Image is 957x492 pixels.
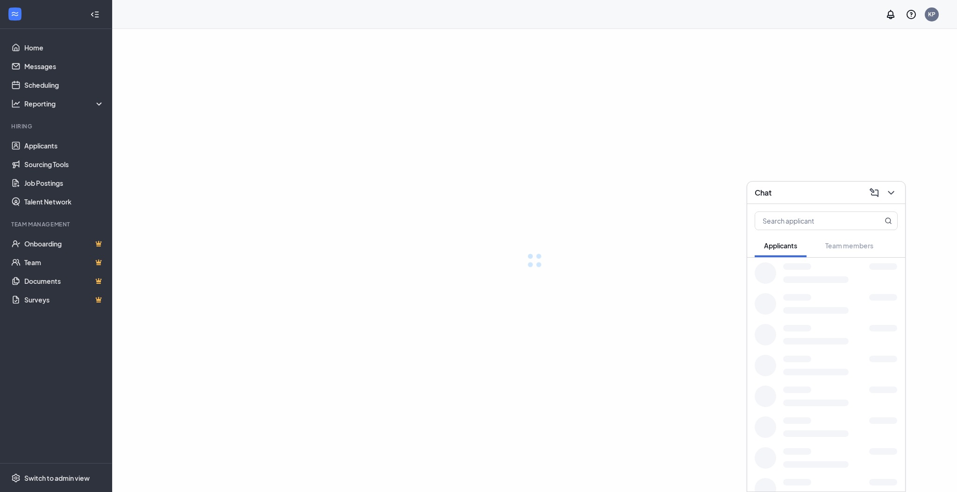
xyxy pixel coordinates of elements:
[755,212,866,230] input: Search applicant
[869,187,880,198] svg: ComposeMessage
[24,76,104,94] a: Scheduling
[90,10,100,19] svg: Collapse
[755,188,771,198] h3: Chat
[24,253,104,272] a: TeamCrown
[928,10,936,18] div: KP
[24,174,104,192] a: Job Postings
[885,217,892,225] svg: MagnifyingGlass
[906,9,917,20] svg: QuestionInfo
[24,234,104,253] a: OnboardingCrown
[24,38,104,57] a: Home
[10,9,20,19] svg: WorkstreamLogo
[11,220,102,228] div: Team Management
[866,185,881,200] button: ComposeMessage
[24,473,90,483] div: Switch to admin view
[11,473,21,483] svg: Settings
[24,290,104,309] a: SurveysCrown
[24,155,104,174] a: Sourcing Tools
[825,241,873,250] span: Team members
[883,185,898,200] button: ChevronDown
[885,9,896,20] svg: Notifications
[11,99,21,108] svg: Analysis
[24,57,104,76] a: Messages
[24,192,104,211] a: Talent Network
[24,136,104,155] a: Applicants
[24,272,104,290] a: DocumentsCrown
[24,99,105,108] div: Reporting
[11,122,102,130] div: Hiring
[764,241,797,250] span: Applicants
[886,187,897,198] svg: ChevronDown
